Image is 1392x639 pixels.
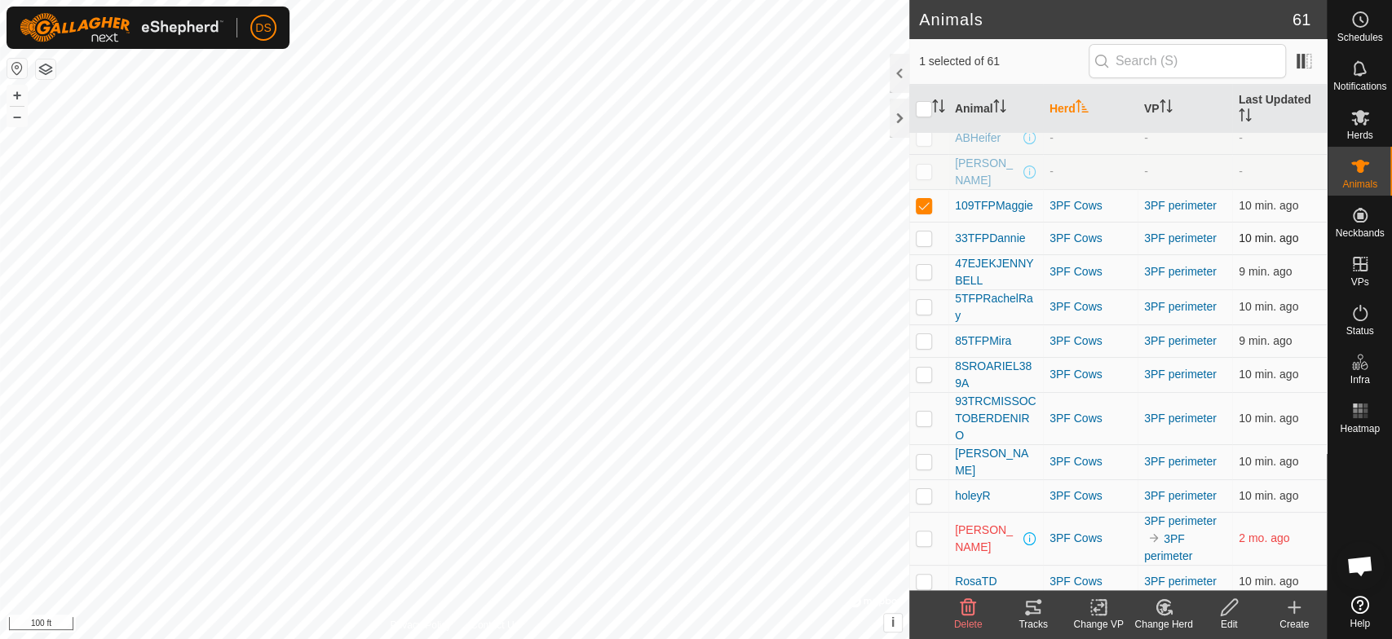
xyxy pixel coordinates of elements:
span: Sep 2, 2025, 10:17 AM [1239,412,1298,425]
span: 47EJEKJENNYBELL [955,255,1036,289]
button: Map Layers [36,59,55,79]
app-display-virtual-paddock-transition: - [1144,165,1148,178]
div: 3PF Cows [1050,263,1131,280]
app-display-virtual-paddock-transition: - [1144,131,1148,144]
span: ABHeifer [955,130,1001,147]
span: Jun 10, 2025, 1:02 PM [1239,531,1289,544]
button: Reset Map [7,59,27,78]
p-sorticon: Activate to sort [932,102,945,115]
span: i [891,615,895,629]
div: - [1050,163,1131,180]
span: [PERSON_NAME] [955,522,1020,556]
p-sorticon: Activate to sort [1076,102,1089,115]
a: 3PF perimeter [1144,489,1217,502]
span: RosaTD [955,573,996,590]
button: i [884,614,902,632]
h2: Animals [919,10,1293,29]
div: 3PF Cows [1050,366,1131,383]
span: 33TFPDannie [955,230,1025,247]
button: + [7,86,27,105]
a: 3PF perimeter [1144,368,1217,381]
div: 3PF Cows [1050,333,1131,350]
div: Tracks [1001,617,1066,632]
p-sorticon: Activate to sort [1160,102,1173,115]
img: to [1147,531,1160,544]
div: 3PF Cows [1050,453,1131,470]
img: Gallagher Logo [20,13,223,42]
span: 8SROARIEL389A [955,358,1036,392]
span: Sep 2, 2025, 10:17 AM [1239,199,1298,212]
a: 3PF perimeter [1144,265,1217,278]
div: Create [1262,617,1327,632]
span: 109TFPMaggie [955,197,1033,214]
span: Sep 2, 2025, 10:17 AM [1239,231,1298,245]
a: 3PF perimeter [1144,532,1192,562]
th: Last Updated [1232,85,1327,134]
div: 3PF Cows [1050,487,1131,505]
span: Sep 2, 2025, 10:17 AM [1239,300,1298,313]
span: DS [255,20,271,37]
div: Change Herd [1131,617,1196,632]
span: holeyR [955,487,991,505]
span: Delete [954,619,983,630]
a: 3PF perimeter [1144,575,1217,588]
div: Edit [1196,617,1262,632]
p-sorticon: Activate to sort [993,102,1006,115]
th: VP [1138,85,1232,134]
span: - [1239,165,1243,178]
div: 3PF Cows [1050,230,1131,247]
span: Sep 2, 2025, 10:17 AM [1239,334,1292,347]
div: 3PF Cows [1050,197,1131,214]
a: Contact Us [471,618,519,632]
span: 85TFPMira [955,333,1011,350]
a: 3PF perimeter [1144,455,1217,468]
a: Open chat [1336,541,1385,590]
span: Animals [1342,179,1377,189]
button: – [7,107,27,126]
span: Sep 2, 2025, 10:17 AM [1239,455,1298,468]
span: Infra [1350,375,1369,385]
span: 1 selected of 61 [919,53,1089,70]
div: 3PF Cows [1050,573,1131,590]
span: 5TFPRachelRay [955,290,1036,324]
span: Sep 2, 2025, 10:17 AM [1239,489,1298,502]
div: - [1050,130,1131,147]
span: Sep 2, 2025, 10:17 AM [1239,368,1298,381]
div: 3PF Cows [1050,298,1131,315]
a: Privacy Policy [390,618,451,632]
span: Schedules [1337,33,1382,42]
th: Animal [948,85,1043,134]
input: Search (S) [1089,44,1286,78]
span: [PERSON_NAME] [955,445,1036,479]
span: Sep 2, 2025, 10:17 AM [1239,575,1298,588]
p-sorticon: Activate to sort [1239,111,1252,124]
div: 3PF Cows [1050,410,1131,427]
span: Neckbands [1335,228,1384,238]
th: Herd [1043,85,1138,134]
div: Change VP [1066,617,1131,632]
a: 3PF perimeter [1144,334,1217,347]
a: 3PF perimeter [1144,199,1217,212]
span: Status [1346,326,1373,336]
span: Sep 2, 2025, 10:17 AM [1239,265,1292,278]
div: 3PF Cows [1050,530,1131,547]
a: 3PF perimeter [1144,412,1217,425]
span: Notifications [1333,82,1386,91]
span: Help [1350,619,1370,628]
span: [PERSON_NAME] [955,155,1020,189]
span: - [1239,131,1243,144]
span: Heatmap [1340,424,1380,434]
a: 3PF perimeter [1144,231,1217,245]
span: VPs [1350,277,1368,287]
span: 93TRCMISSOCTOBERDENIRO [955,393,1036,444]
span: 61 [1293,7,1310,32]
a: 3PF perimeter [1144,300,1217,313]
a: 3PF perimeter [1144,514,1217,527]
a: Help [1328,589,1392,635]
span: Herds [1346,130,1372,140]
